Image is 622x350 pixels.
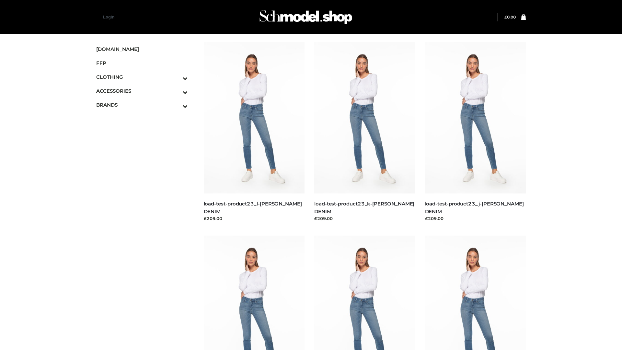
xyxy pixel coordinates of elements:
a: £0.00 [504,15,516,19]
div: £209.00 [314,215,415,222]
a: load-test-product23_j-[PERSON_NAME] DENIM [425,201,524,214]
a: load-test-product23_k-[PERSON_NAME] DENIM [314,201,414,214]
span: [DOMAIN_NAME] [96,45,188,53]
a: load-test-product23_l-[PERSON_NAME] DENIM [204,201,302,214]
bdi: 0.00 [504,15,516,19]
span: FFP [96,59,188,67]
a: BRANDSToggle Submenu [96,98,188,112]
button: Toggle Submenu [165,98,188,112]
div: £209.00 [425,215,526,222]
span: £ [504,15,507,19]
a: [DOMAIN_NAME] [96,42,188,56]
a: Login [103,15,114,19]
a: ACCESSORIESToggle Submenu [96,84,188,98]
span: BRANDS [96,101,188,109]
button: Toggle Submenu [165,70,188,84]
a: CLOTHINGToggle Submenu [96,70,188,84]
div: £209.00 [204,215,305,222]
img: Schmodel Admin 964 [257,4,354,30]
span: ACCESSORIES [96,87,188,95]
button: Toggle Submenu [165,84,188,98]
span: CLOTHING [96,73,188,81]
a: FFP [96,56,188,70]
